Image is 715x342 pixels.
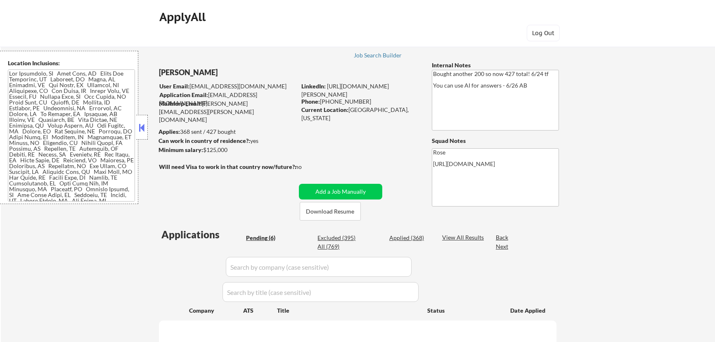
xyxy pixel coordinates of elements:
[159,82,296,90] div: [EMAIL_ADDRESS][DOMAIN_NAME]
[159,10,208,24] div: ApplyAll
[301,98,320,105] strong: Phone:
[223,282,419,302] input: Search by title (case sensitive)
[159,137,294,145] div: yes
[496,233,509,242] div: Back
[300,202,361,221] button: Download Resume
[159,83,189,90] strong: User Email:
[354,52,402,58] div: Job Search Builder
[432,61,559,69] div: Internal Notes
[246,234,287,242] div: Pending (6)
[301,83,389,98] a: [URL][DOMAIN_NAME][PERSON_NAME]
[432,137,559,145] div: Squad Notes
[354,52,402,60] a: Job Search Builder
[159,91,296,107] div: [EMAIL_ADDRESS][DOMAIN_NAME]
[301,83,326,90] strong: LinkedIn:
[317,242,359,251] div: All (769)
[159,100,296,124] div: [PERSON_NAME][EMAIL_ADDRESS][PERSON_NAME][DOMAIN_NAME]
[527,25,560,41] button: Log Out
[301,106,418,122] div: [GEOGRAPHIC_DATA], [US_STATE]
[159,163,296,170] strong: Will need Visa to work in that country now/future?:
[299,184,382,199] button: Add a Job Manually
[159,91,208,98] strong: Application Email:
[159,67,329,78] div: [PERSON_NAME]
[317,234,359,242] div: Excluded (395)
[8,59,135,67] div: Location Inclusions:
[159,137,250,144] strong: Can work in country of residence?:
[159,100,202,107] strong: Mailslurp Email:
[496,242,509,251] div: Next
[159,128,296,136] div: 368 sent / 427 bought
[243,306,277,315] div: ATS
[389,234,431,242] div: Applied (368)
[427,303,498,318] div: Status
[159,128,180,135] strong: Applies:
[295,163,319,171] div: no
[161,230,243,240] div: Applications
[159,146,296,154] div: $125,000
[226,257,412,277] input: Search by company (case sensitive)
[277,306,419,315] div: Title
[442,233,486,242] div: View All Results
[301,97,418,106] div: [PHONE_NUMBER]
[189,306,243,315] div: Company
[159,146,203,153] strong: Minimum salary:
[301,106,348,113] strong: Current Location:
[510,306,547,315] div: Date Applied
